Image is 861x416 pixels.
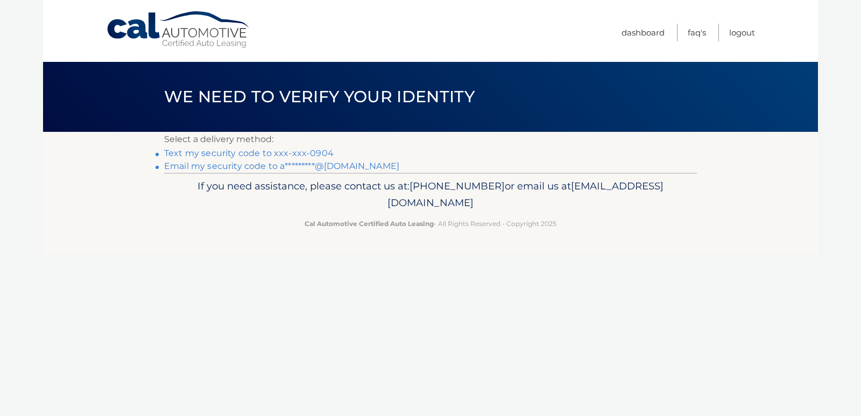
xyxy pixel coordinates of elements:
span: [PHONE_NUMBER] [410,180,505,192]
a: Dashboard [622,24,665,41]
a: Logout [729,24,755,41]
a: Cal Automotive [106,11,251,49]
p: Select a delivery method: [164,132,697,147]
a: Email my security code to a*********@[DOMAIN_NAME] [164,161,399,171]
a: FAQ's [688,24,706,41]
p: If you need assistance, please contact us at: or email us at [171,178,690,212]
strong: Cal Automotive Certified Auto Leasing [305,220,434,228]
span: We need to verify your identity [164,87,475,107]
p: - All Rights Reserved - Copyright 2025 [171,218,690,229]
a: Text my security code to xxx-xxx-0904 [164,148,334,158]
